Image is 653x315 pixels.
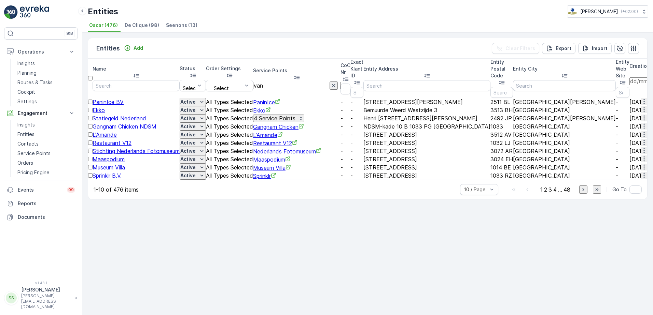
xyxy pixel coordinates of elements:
[183,86,198,91] p: Select
[15,68,78,78] a: Planning
[253,123,304,130] span: Gangnam Chicken
[180,148,196,154] p: Active
[616,87,629,98] input: Search
[363,139,490,147] td: [STREET_ADDRESS]
[180,131,196,138] p: Active
[18,186,63,193] p: Events
[363,163,490,171] td: [STREET_ADDRESS]
[350,147,363,155] td: -
[490,59,513,79] p: Entity Postal Code
[180,139,196,146] p: Active
[568,5,648,18] button: [PERSON_NAME](+02:00)
[253,164,291,171] a: Museum Villa
[490,87,513,98] input: Search
[20,5,49,19] img: logo_light-DOdMpM7g.png
[350,106,363,114] td: -
[93,156,125,163] a: Maaspodium
[341,147,350,155] td: -
[341,84,350,94] input: Search
[93,131,117,138] a: L'Amande
[363,131,490,139] td: [STREET_ADDRESS]
[18,110,64,117] p: Engagement
[180,123,196,130] p: Active
[93,139,131,146] span: Restaurant V12
[209,86,234,91] p: Select
[253,99,280,106] a: PaninIce
[18,200,75,207] p: Reports
[15,78,78,87] a: Routes & Tasks
[513,171,616,180] td: [GEOGRAPHIC_DATA]
[17,131,34,138] p: Entities
[4,183,78,197] a: Events99
[341,155,350,163] td: -
[253,156,291,163] a: Maaspodium
[93,107,105,114] a: Ekko
[93,164,125,171] a: Museum Villa
[253,140,297,147] a: Restaurant V12
[68,187,74,193] p: 99
[180,172,196,179] p: Active
[253,115,304,122] button: 4 Service Points
[93,65,180,72] p: Name
[18,214,75,221] p: Documents
[341,122,350,131] td: -
[341,163,350,171] td: -
[363,80,490,91] input: Search
[616,106,629,114] td: -
[206,115,253,121] p: All Types Selected
[206,99,253,105] p: All Types Selected
[350,171,363,180] td: -
[93,148,180,154] a: Stichting Nederlands Fotomuseum
[253,172,276,179] span: Sprinklr
[17,70,37,76] p: Planning
[253,67,341,74] p: Service Points
[15,97,78,106] a: Settings
[612,186,627,193] span: Go To
[15,168,78,177] a: Pricing Engine
[513,139,616,147] td: [GEOGRAPHIC_DATA]
[350,59,363,79] p: Exact Klant ID
[4,197,78,210] a: Reports
[616,155,629,163] td: -
[513,114,616,122] td: [GEOGRAPHIC_DATA][PERSON_NAME]
[341,106,350,114] td: -
[548,186,552,193] span: 3
[180,147,206,155] button: Active
[616,139,629,147] td: -
[490,106,513,114] td: 3513 BH
[616,163,629,171] td: -
[206,65,253,72] p: Order Settings
[363,65,490,72] p: Entity Address
[513,155,616,163] td: [GEOGRAPHIC_DATA]
[363,155,490,163] td: [STREET_ADDRESS]
[15,149,78,158] a: Service Points
[206,148,253,154] p: All Types Selected
[253,107,271,114] a: Ekko
[564,186,570,193] span: 48
[180,164,196,171] p: Active
[490,147,513,155] td: 3072 AR
[15,158,78,168] a: Orders
[350,163,363,171] td: -
[253,148,321,155] a: Nederlands Fotomuseum
[556,45,571,52] p: Export
[513,80,616,91] input: Search
[341,139,350,147] td: -
[15,130,78,139] a: Entities
[553,186,557,193] span: 4
[363,171,490,180] td: [STREET_ADDRESS]
[93,172,122,179] a: Sprinklr B.V.
[4,286,78,310] button: SS[PERSON_NAME][PERSON_NAME][EMAIL_ADDRESS][DOMAIN_NAME]
[180,99,196,105] p: Active
[350,131,363,139] td: -
[4,210,78,224] a: Documents
[125,22,159,29] span: De Clique (98)
[492,43,539,54] button: Clear Filters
